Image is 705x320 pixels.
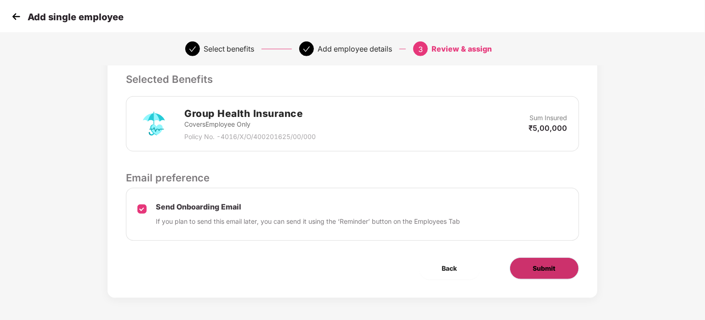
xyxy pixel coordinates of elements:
[156,216,460,227] p: If you plan to send this email later, you can send it using the ‘Reminder’ button on the Employee...
[9,10,23,23] img: svg+xml;base64,PHN2ZyB4bWxucz0iaHR0cDovL3d3dy53My5vcmcvMjAwMC9zdmciIHdpZHRoPSIzMCIgaGVpZ2h0PSIzMC...
[442,263,457,273] span: Back
[418,45,423,54] span: 3
[137,107,171,140] img: svg+xml;base64,PHN2ZyB4bWxucz0iaHR0cDovL3d3dy53My5vcmcvMjAwMC9zdmciIHdpZHRoPSI3MiIgaGVpZ2h0PSI3Mi...
[533,263,556,273] span: Submit
[204,41,254,56] div: Select benefits
[318,41,392,56] div: Add employee details
[126,170,579,186] p: Email preference
[530,113,568,123] p: Sum Insured
[184,106,316,121] h2: Group Health Insurance
[184,119,316,129] p: Covers Employee Only
[156,202,460,212] p: Send Onboarding Email
[189,46,196,53] span: check
[529,123,568,133] p: ₹5,00,000
[126,71,579,87] p: Selected Benefits
[432,41,492,56] div: Review & assign
[419,257,480,279] button: Back
[28,12,124,23] p: Add single employee
[303,46,310,53] span: check
[510,257,579,279] button: Submit
[184,132,316,142] p: Policy No. - 4016/X/O/400201625/00/000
